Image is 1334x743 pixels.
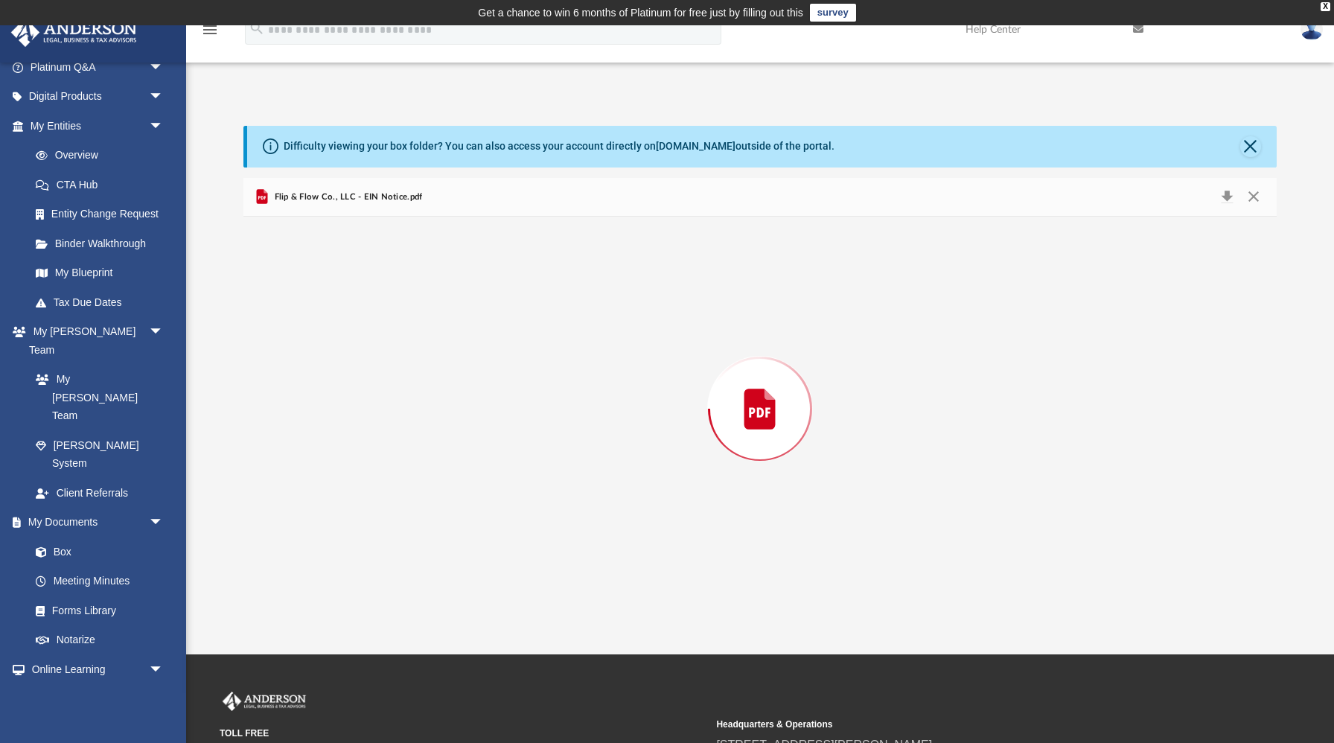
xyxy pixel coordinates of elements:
a: Box [21,537,171,567]
button: Close [1240,187,1267,208]
small: TOLL FREE [220,727,706,740]
a: Online Learningarrow_drop_down [10,654,179,684]
div: Get a chance to win 6 months of Platinum for free just by filling out this [478,4,803,22]
small: Headquarters & Operations [716,718,1202,731]
span: arrow_drop_down [149,111,179,141]
a: Meeting Minutes [21,567,179,596]
button: Download [1213,187,1240,208]
img: Anderson Advisors Platinum Portal [7,18,141,47]
a: CTA Hub [21,170,186,200]
div: Preview [243,178,1277,602]
a: [PERSON_NAME] System [21,430,179,478]
img: User Pic [1301,19,1323,40]
a: My [PERSON_NAME] Team [21,365,171,431]
a: Notarize [21,625,179,655]
a: My Entitiesarrow_drop_down [10,111,186,141]
a: Entity Change Request [21,200,186,229]
span: arrow_drop_down [149,508,179,538]
a: [DOMAIN_NAME] [656,140,735,152]
a: Tax Due Dates [21,287,186,317]
a: My Documentsarrow_drop_down [10,508,179,538]
div: close [1321,2,1330,11]
a: My [PERSON_NAME] Teamarrow_drop_down [10,317,179,365]
a: menu [201,28,219,39]
img: Anderson Advisors Platinum Portal [220,692,309,711]
a: Digital Productsarrow_drop_down [10,82,186,112]
a: Binder Walkthrough [21,229,186,258]
a: Forms Library [21,596,171,625]
i: menu [201,21,219,39]
a: Platinum Q&Aarrow_drop_down [10,52,186,82]
a: Client Referrals [21,478,179,508]
a: survey [810,4,856,22]
span: arrow_drop_down [149,82,179,112]
a: Courses [21,684,179,714]
a: My Blueprint [21,258,179,288]
div: Difficulty viewing your box folder? You can also access your account directly on outside of the p... [284,138,834,154]
span: arrow_drop_down [149,52,179,83]
span: arrow_drop_down [149,654,179,685]
button: Close [1240,136,1261,157]
span: Flip & Flow Co., LLC - EIN Notice.pdf [271,191,422,204]
span: arrow_drop_down [149,317,179,348]
i: search [249,20,265,36]
a: Overview [21,141,186,170]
